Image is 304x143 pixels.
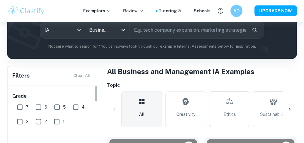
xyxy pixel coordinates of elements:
span: 1 [63,118,65,125]
div: IA [40,21,85,38]
h6: AO [233,8,240,14]
button: AO [230,5,242,17]
button: Help and Feedback [215,6,226,16]
a: Schools [194,8,211,14]
span: 4 [82,104,85,110]
span: 7 [26,104,29,110]
span: 6 [44,104,47,110]
span: Creativity [176,111,195,118]
p: Not sure what to search for? You can always look through our example Internal Assessments below f... [12,43,292,49]
span: Sustainability [260,111,287,118]
button: Search [249,25,260,35]
input: E.g. tech company expansion, marketing strategies, motivation theories... [130,21,247,38]
span: Ethics [223,111,236,118]
p: Exemplars [83,8,111,14]
img: Clastify logo [7,5,45,17]
h6: Topic [107,82,297,89]
span: 3 [26,118,29,125]
h1: All Business and Management IA Examples [107,66,297,77]
a: Tutoring [159,8,182,14]
span: 2 [44,118,47,125]
span: All [139,111,144,118]
h6: Filters [12,71,30,80]
button: Open [119,26,127,34]
p: Review [123,8,144,14]
h6: Grade [12,93,93,100]
button: UPGRADE NOW [254,5,297,16]
span: 5 [63,104,66,110]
